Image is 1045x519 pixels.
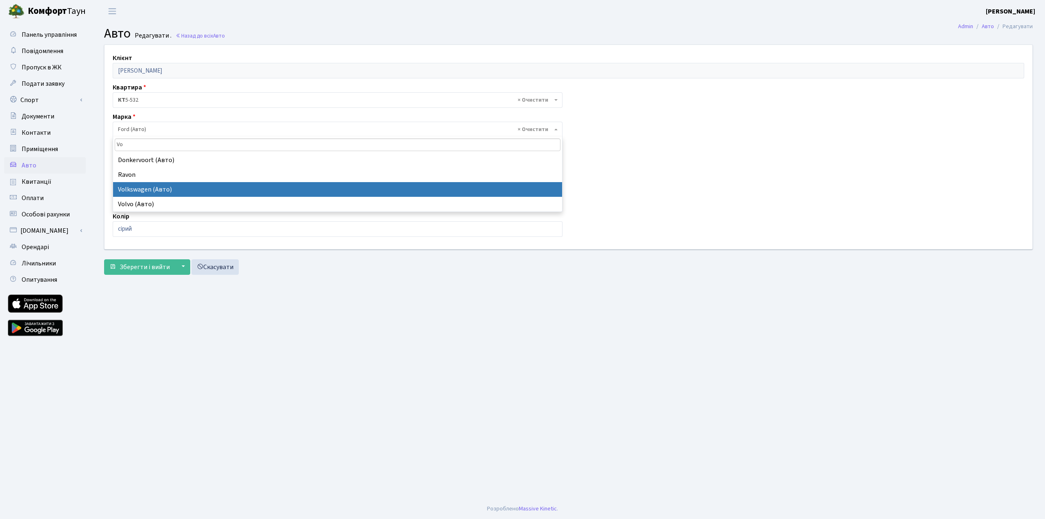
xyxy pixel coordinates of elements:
[4,272,86,288] a: Опитування
[4,206,86,223] a: Особові рахунки
[22,243,49,252] span: Орендарі
[113,82,146,92] label: Квартира
[104,259,175,275] button: Зберегти і вийти
[22,194,44,203] span: Оплати
[113,122,563,137] span: Ford (Авто)
[22,210,70,219] span: Особові рахунки
[518,125,548,134] span: Видалити всі елементи
[28,4,86,18] span: Таун
[982,22,994,31] a: Авто
[958,22,973,31] a: Admin
[4,223,86,239] a: [DOMAIN_NAME]
[8,3,24,20] img: logo.png
[22,128,51,137] span: Контакти
[22,79,64,88] span: Подати заявку
[518,96,548,104] span: Видалити всі елементи
[120,263,170,272] span: Зберегти і вийти
[28,4,67,18] b: Комфорт
[4,59,86,76] a: Пропуск в ЖК
[191,259,239,275] a: Скасувати
[994,22,1033,31] li: Редагувати
[102,4,122,18] button: Переключити навігацію
[4,27,86,43] a: Панель управління
[113,197,562,212] li: Volvo (Авто)
[4,255,86,272] a: Лічильники
[176,32,225,40] a: Назад до всіхАвто
[4,239,86,255] a: Орендарі
[118,96,552,104] span: <b>КТ</b>&nbsp;&nbsp;&nbsp;&nbsp;5-532
[118,96,125,104] b: КТ
[22,63,62,72] span: Пропуск в ЖК
[22,177,51,186] span: Квитанції
[113,182,562,197] li: Volkswagen (Авто)
[4,157,86,174] a: Авто
[113,167,562,182] li: Ravon
[113,53,132,63] label: Клієнт
[213,32,225,40] span: Авто
[113,112,136,122] label: Марка
[22,47,63,56] span: Повідомлення
[22,161,36,170] span: Авто
[22,259,56,268] span: Лічильники
[519,504,557,513] a: Massive Kinetic
[4,190,86,206] a: Оплати
[4,76,86,92] a: Подати заявку
[113,153,562,167] li: Donkervoort (Авто)
[22,275,57,284] span: Опитування
[4,141,86,157] a: Приміщення
[4,92,86,108] a: Спорт
[22,145,58,154] span: Приміщення
[946,18,1045,35] nav: breadcrumb
[4,43,86,59] a: Повідомлення
[113,92,563,108] span: <b>КТ</b>&nbsp;&nbsp;&nbsp;&nbsp;5-532
[133,32,171,40] small: Редагувати .
[104,24,131,43] span: Авто
[22,30,77,39] span: Панель управління
[4,125,86,141] a: Контакти
[118,125,552,134] span: Ford (Авто)
[113,212,129,221] label: Колір
[22,112,54,121] span: Документи
[4,108,86,125] a: Документи
[4,174,86,190] a: Квитанції
[487,504,558,513] div: Розроблено .
[986,7,1035,16] a: [PERSON_NAME]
